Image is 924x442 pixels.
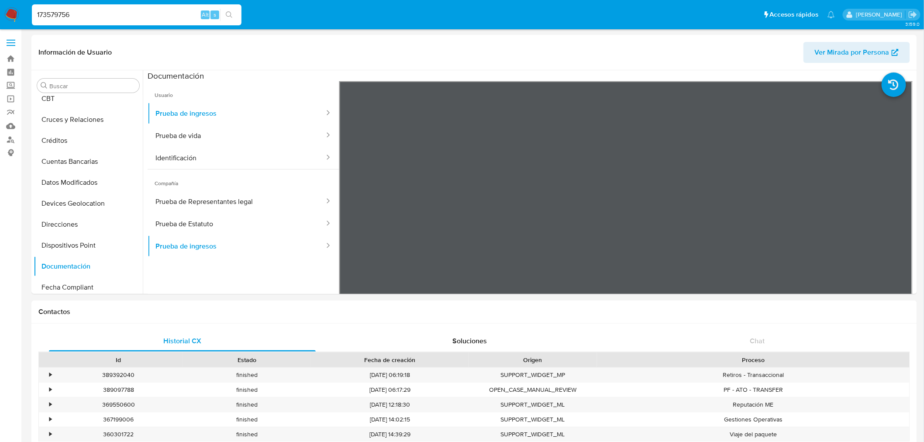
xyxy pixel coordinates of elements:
[469,383,597,397] div: OPEN_CASE_MANUAL_REVIEW
[603,356,903,364] div: Proceso
[54,397,183,412] div: 369550600
[317,356,462,364] div: Fecha de creación
[311,368,469,382] div: [DATE] 06:19:18
[311,412,469,427] div: [DATE] 14:02:15
[597,383,910,397] div: PF - ATO - TRANSFER
[49,401,52,409] div: •
[597,397,910,412] div: Reputación ME
[34,151,143,172] button: Cuentas Bancarias
[469,368,597,382] div: SUPPORT_WIDGET_MP
[34,214,143,235] button: Direcciones
[183,412,311,427] div: finished
[34,256,143,277] button: Documentación
[49,386,52,394] div: •
[183,368,311,382] div: finished
[750,336,765,346] span: Chat
[49,82,136,90] input: Buscar
[34,88,143,109] button: CBT
[202,10,209,19] span: Alt
[34,193,143,214] button: Devices Geolocation
[49,371,52,379] div: •
[60,356,176,364] div: Id
[34,277,143,298] button: Fecha Compliant
[54,383,183,397] div: 389097788
[49,415,52,424] div: •
[54,427,183,442] div: 360301722
[311,397,469,412] div: [DATE] 12:18:30
[908,10,917,19] a: Salir
[827,11,835,18] a: Notificaciones
[469,397,597,412] div: SUPPORT_WIDGET_ML
[311,383,469,397] div: [DATE] 06:17:29
[34,109,143,130] button: Cruces y Relaciones
[220,9,238,21] button: search-icon
[311,427,469,442] div: [DATE] 14:39:29
[597,427,910,442] div: Viaje del paquete
[38,307,910,316] h1: Contactos
[189,356,305,364] div: Estado
[469,412,597,427] div: SUPPORT_WIDGET_ML
[49,430,52,439] div: •
[32,9,241,21] input: Buscar usuario o caso...
[803,42,910,63] button: Ver Mirada por Persona
[34,235,143,256] button: Dispositivos Point
[34,172,143,193] button: Datos Modificados
[34,130,143,151] button: Créditos
[453,336,487,346] span: Soluciones
[597,368,910,382] div: Retiros - Transaccional
[475,356,591,364] div: Origen
[183,397,311,412] div: finished
[38,48,112,57] h1: Información de Usuario
[815,42,890,63] span: Ver Mirada por Persona
[856,10,905,19] p: gregorio.negri@mercadolibre.com
[54,368,183,382] div: 389392040
[183,427,311,442] div: finished
[214,10,216,19] span: s
[54,412,183,427] div: 367199006
[163,336,201,346] span: Historial CX
[41,82,48,89] button: Buscar
[770,10,819,19] span: Accesos rápidos
[183,383,311,397] div: finished
[469,427,597,442] div: SUPPORT_WIDGET_ML
[597,412,910,427] div: Gestiones Operativas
